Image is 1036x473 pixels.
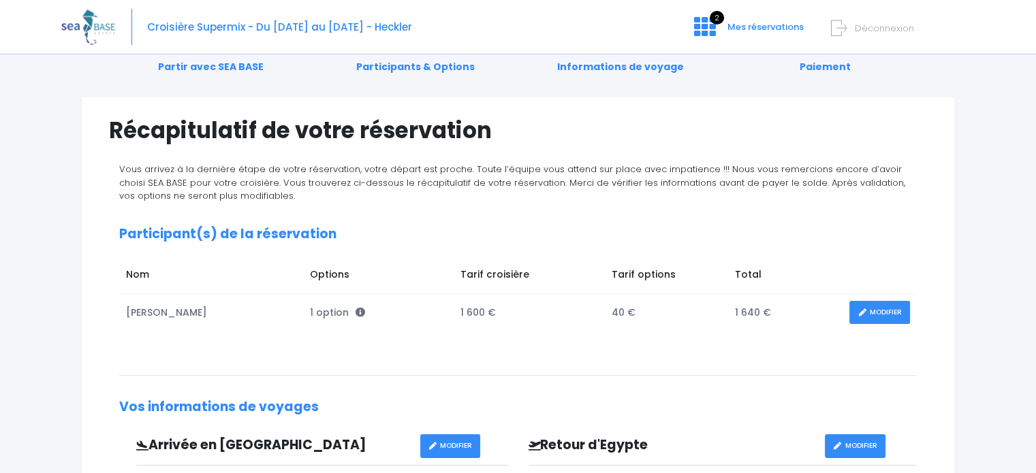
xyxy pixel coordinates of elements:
[683,25,812,38] a: 2 Mes réservations
[728,261,843,293] td: Total
[303,261,454,293] td: Options
[119,163,905,202] span: Vous arrivez à la dernière étape de votre réservation, votre départ est proche. Toute l’équipe vo...
[310,306,365,319] span: 1 option
[605,261,728,293] td: Tarif options
[728,294,843,331] td: 1 640 €
[454,294,605,331] td: 1 600 €
[420,434,481,458] a: MODIFIER
[119,399,917,415] h2: Vos informations de voyages
[454,261,605,293] td: Tarif croisière
[119,227,917,242] h2: Participant(s) de la réservation
[825,434,885,458] a: MODIFIER
[727,20,804,33] span: Mes réservations
[855,22,914,35] span: Déconnexion
[119,294,303,331] td: [PERSON_NAME]
[710,11,724,25] span: 2
[849,301,910,325] a: MODIFIER
[119,261,303,293] td: Nom
[147,20,412,34] span: Croisière Supermix - Du [DATE] au [DATE] - Heckler
[518,438,825,453] h3: Retour d'Egypte
[109,117,927,144] h1: Récapitulatif de votre réservation
[126,438,420,453] h3: Arrivée en [GEOGRAPHIC_DATA]
[605,294,728,331] td: 40 €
